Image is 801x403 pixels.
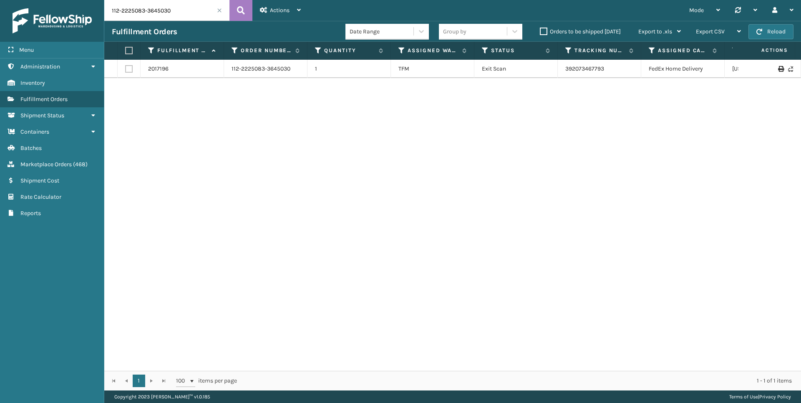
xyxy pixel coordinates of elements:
[391,60,474,78] td: TFM
[20,144,42,152] span: Batches
[735,43,793,57] span: Actions
[324,47,375,54] label: Quantity
[112,27,177,37] h3: Fulfillment Orders
[658,47,708,54] label: Assigned Carrier Service
[759,394,791,400] a: Privacy Policy
[241,47,291,54] label: Order Number
[638,28,672,35] span: Export to .xls
[249,377,792,385] div: 1 - 1 of 1 items
[696,28,725,35] span: Export CSV
[540,28,621,35] label: Orders to be shipped [DATE]
[73,161,88,168] span: ( 468 )
[157,47,208,54] label: Fulfillment Order Id
[491,47,542,54] label: Status
[270,7,290,14] span: Actions
[232,65,290,73] a: 112-2225083-3645030
[788,66,793,72] i: Never Shipped
[148,65,169,73] a: 2017196
[689,7,704,14] span: Mode
[350,27,414,36] div: Date Range
[729,390,791,403] div: |
[19,46,34,53] span: Menu
[20,112,64,119] span: Shipment Status
[20,210,41,217] span: Reports
[408,47,458,54] label: Assigned Warehouse
[565,65,604,72] a: 392073467793
[114,390,210,403] p: Copyright 2023 [PERSON_NAME]™ v 1.0.185
[13,8,92,33] img: logo
[20,63,60,70] span: Administration
[729,394,758,400] a: Terms of Use
[20,96,68,103] span: Fulfillment Orders
[176,377,189,385] span: 100
[133,375,145,387] a: 1
[20,177,59,184] span: Shipment Cost
[748,24,793,39] button: Reload
[574,47,625,54] label: Tracking Number
[307,60,391,78] td: 1
[20,161,72,168] span: Marketplace Orders
[474,60,558,78] td: Exit Scan
[20,193,61,200] span: Rate Calculator
[176,375,237,387] span: items per page
[641,60,725,78] td: FedEx Home Delivery
[20,128,49,135] span: Containers
[20,79,45,86] span: Inventory
[778,66,783,72] i: Print Label
[443,27,466,36] div: Group by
